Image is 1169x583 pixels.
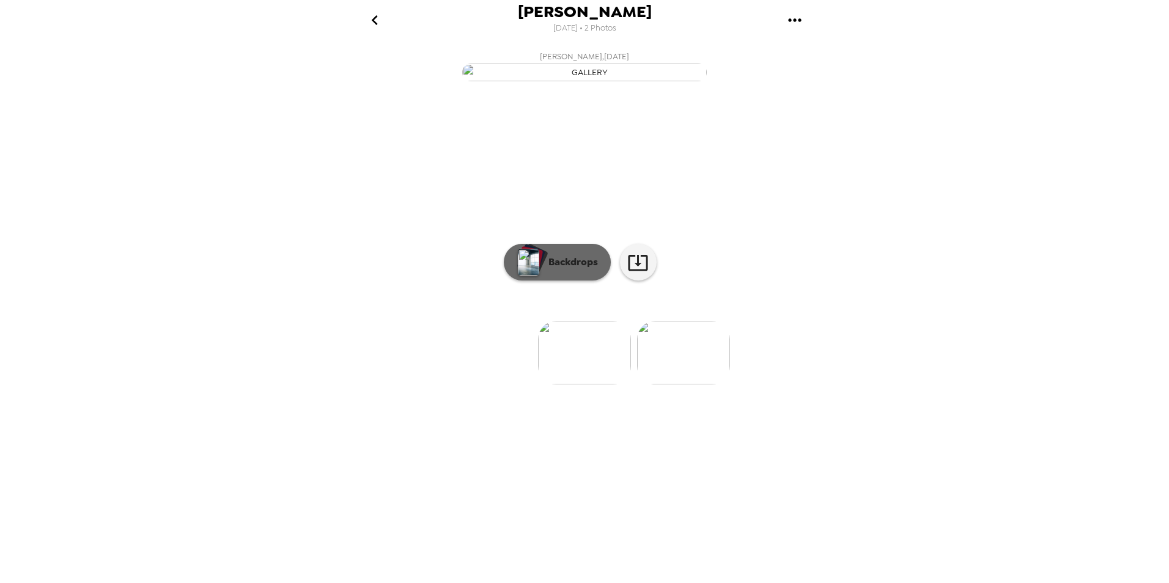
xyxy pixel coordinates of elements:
button: Backdrops [504,244,611,280]
span: [PERSON_NAME] [518,4,652,20]
p: Backdrops [542,255,598,269]
img: gallery [462,64,707,81]
span: [DATE] • 2 Photos [553,20,616,37]
span: [PERSON_NAME] , [DATE] [540,50,629,64]
img: gallery [538,321,631,384]
img: gallery [637,321,730,384]
button: [PERSON_NAME],[DATE] [340,46,829,85]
